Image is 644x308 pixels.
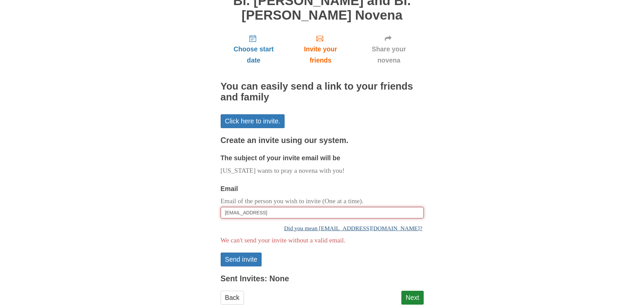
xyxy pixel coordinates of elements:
span: Invite your friends [293,44,347,66]
span: Choose start date [227,44,280,66]
a: Did you mean [EMAIL_ADDRESS][DOMAIN_NAME]? [221,221,424,235]
a: Share your novena [354,29,424,69]
p: Email of the person you wish to invite (One at a time). [221,196,424,207]
a: Invite your friends [287,29,354,69]
label: The subject of your invite email will be [221,152,340,164]
button: Send invite [221,253,262,266]
a: Next [401,291,424,305]
a: Choose start date [221,29,287,69]
h3: Sent Invites: None [221,275,424,283]
p: [US_STATE] wants to pray a novena with you! [221,165,424,176]
span: We can't send your invite without a valid email. [221,237,346,244]
label: Email [221,183,238,194]
input: Email [221,207,424,218]
span: Share your novena [361,44,417,66]
a: Click here to invite. [221,114,285,128]
h2: You can easily send a link to your friends and family [221,81,424,103]
a: Back [221,291,244,305]
h3: Create an invite using our system. [221,136,424,145]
